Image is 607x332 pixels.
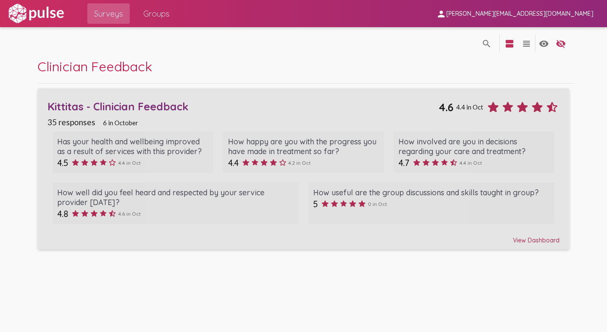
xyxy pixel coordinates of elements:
span: 4.6 [439,101,454,114]
span: 6 in October [103,119,138,127]
span: 0 in Oct [368,201,387,207]
span: 5 [313,199,318,209]
div: How useful are the group discussions and skills taught in group? [313,188,549,197]
span: 4.8 [57,208,68,219]
button: language [535,35,552,52]
button: language [552,35,569,52]
mat-icon: language [482,39,492,49]
span: 4.4 in Oct [118,160,141,166]
mat-icon: person [436,9,446,19]
div: How happy are you with the progress you have made in treatment so far? [228,137,379,156]
span: 4.7 [398,158,409,168]
a: Surveys [87,3,130,24]
span: [PERSON_NAME][EMAIL_ADDRESS][DOMAIN_NAME] [446,10,593,18]
div: View Dashboard [47,229,559,244]
div: How well did you feel heard and respected by your service provider [DATE]? [57,188,293,207]
button: language [478,35,495,52]
mat-icon: language [556,39,566,49]
a: Groups [136,3,176,24]
span: 4.4 [228,158,239,168]
mat-icon: language [539,39,549,49]
div: How involved are you in decisions regarding your care and treatment? [398,137,549,156]
span: 4.6 in Oct [118,211,141,217]
mat-icon: language [504,39,515,49]
button: [PERSON_NAME][EMAIL_ADDRESS][DOMAIN_NAME] [429,6,600,21]
a: Kittitas - Clinician Feedback4.64.4 in Oct35 responses6 in OctoberHas your health and wellbeing i... [38,88,569,249]
span: 4.4 in Oct [459,160,482,166]
div: Kittitas - Clinician Feedback [47,100,439,113]
span: 4.4 in Oct [456,103,483,111]
div: Has your health and wellbeing improved as a result of services with this provider? [57,137,208,156]
button: language [518,35,535,52]
span: 4.5 [57,158,68,168]
span: Groups [143,6,170,21]
img: white-logo.svg [7,3,65,24]
span: Surveys [94,6,123,21]
span: Clinician Feedback [38,58,152,75]
mat-icon: language [521,39,532,49]
span: 35 responses [47,117,95,127]
button: language [501,35,518,52]
span: 4.2 in Oct [288,160,311,166]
